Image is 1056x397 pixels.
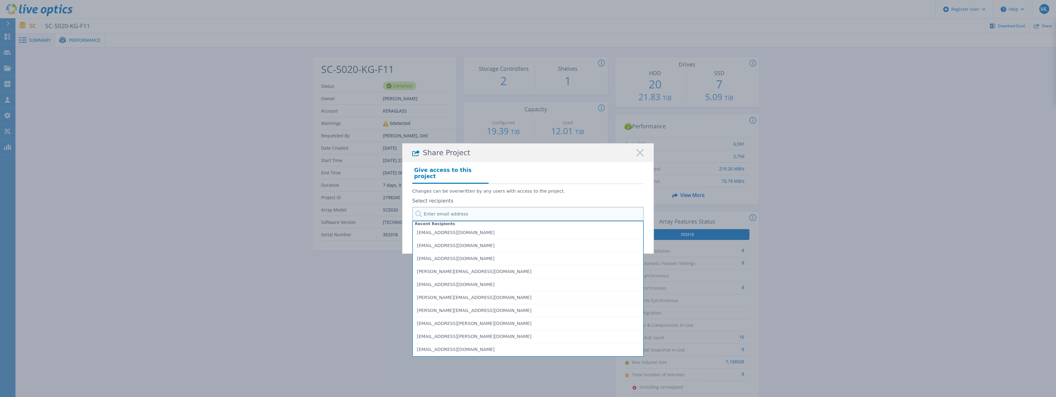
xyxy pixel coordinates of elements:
[412,189,644,194] p: Changes can be overwritten by any users with access to the project.
[415,330,641,343] li: [EMAIL_ADDRESS][PERSON_NAME][DOMAIN_NAME]
[415,317,641,330] li: [EMAIL_ADDRESS][PERSON_NAME][DOMAIN_NAME]
[415,252,641,265] li: [EMAIL_ADDRESS][DOMAIN_NAME]
[415,265,641,278] li: [PERSON_NAME][EMAIL_ADDRESS][DOMAIN_NAME]
[423,149,470,157] span: Share Project
[415,239,641,252] li: [EMAIL_ADDRESS][DOMAIN_NAME]
[415,278,641,291] li: [EMAIL_ADDRESS][DOMAIN_NAME]
[415,291,641,304] li: [PERSON_NAME][EMAIL_ADDRESS][DOMAIN_NAME]
[415,304,641,317] li: [PERSON_NAME][EMAIL_ADDRESS][DOMAIN_NAME]
[413,220,457,228] span: Recent Recipients
[415,226,641,239] li: [EMAIL_ADDRESS][DOMAIN_NAME]
[412,198,644,204] label: Select recipients
[415,343,641,356] li: [EMAIL_ADDRESS][DOMAIN_NAME]
[412,165,489,184] h4: Give access to this project
[412,207,644,221] input: Enter email address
